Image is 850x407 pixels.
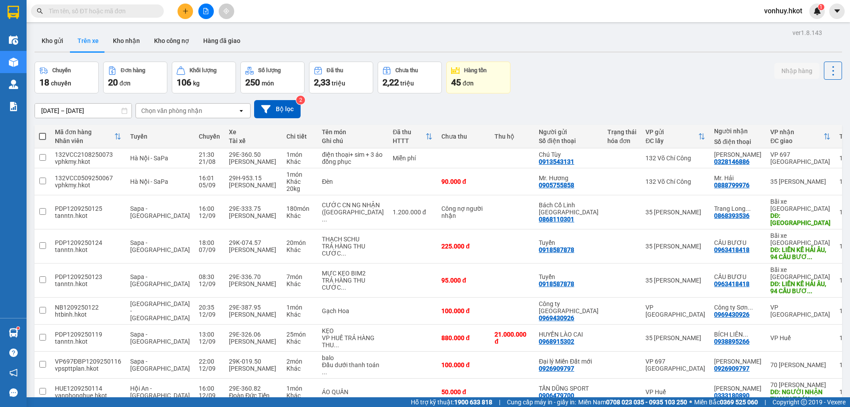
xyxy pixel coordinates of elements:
[607,128,637,136] div: Trạng thái
[108,77,118,88] span: 20
[539,331,599,338] div: HUYỀN LÀO CAI
[322,128,384,136] div: Tên món
[378,62,442,93] button: Chưa thu2,22 triệu
[743,331,748,338] span: ...
[714,239,761,246] div: CẦU BƯƠU
[770,266,831,280] div: Bãi xe [GEOGRAPHIC_DATA]
[130,273,190,287] span: Sapa - [GEOGRAPHIC_DATA]
[286,385,313,392] div: 1 món
[147,30,196,51] button: Kho công nợ
[770,212,831,226] div: DĐ: Long Biên
[55,137,114,144] div: Nhân viên
[130,385,190,399] span: Hội An - [GEOGRAPHIC_DATA]
[198,4,214,19] button: file-add
[801,399,807,405] span: copyright
[286,212,313,219] div: Khác
[229,137,278,144] div: Tài xế
[172,62,236,93] button: Khối lượng106kg
[341,250,346,257] span: ...
[55,239,121,246] div: PDP1209250124
[322,137,384,144] div: Ghi chú
[441,243,486,250] div: 225.000 đ
[130,178,168,185] span: Hà Nội - SaPa
[539,246,574,253] div: 0918587878
[286,178,313,185] div: Khác
[229,365,278,372] div: [PERSON_NAME]
[229,246,278,253] div: [PERSON_NAME]
[441,388,486,395] div: 50.000 đ
[645,304,705,318] div: VP [GEOGRAPHIC_DATA]
[714,158,750,165] div: 0328146886
[714,128,761,135] div: Người nhận
[322,151,384,165] div: điện thoại+ sim + 3 áo đồng phục
[55,128,114,136] div: Mã đơn hàng
[130,300,190,322] span: [GEOGRAPHIC_DATA] - [GEOGRAPHIC_DATA]
[199,174,220,182] div: 16:01
[327,67,343,74] div: Đã thu
[35,104,131,118] input: Select a date range.
[322,202,384,223] div: CƯỚC CN NG NHẬN (HÀNG ĐI 12/9)
[286,185,313,192] div: 20 kg
[539,365,574,372] div: 0926909797
[645,137,698,144] div: ĐC lấy
[645,155,705,162] div: 132 Võ Chí Công
[539,128,599,136] div: Người gửi
[103,62,167,93] button: Đơn hàng20đơn
[55,182,121,189] div: vphkmy.hkot
[141,106,202,115] div: Chọn văn phòng nhận
[714,212,750,219] div: 0868393536
[393,137,425,144] div: HTTT
[254,100,301,118] button: Bộ lọc
[539,239,599,246] div: Tuyển
[286,151,313,158] div: 1 món
[645,358,705,372] div: VP 697 [GEOGRAPHIC_DATA]
[193,80,200,87] span: kg
[411,397,492,407] span: Hỗ trợ kỹ thuật:
[229,174,278,182] div: 29H-953.15
[199,358,220,365] div: 22:00
[286,205,313,212] div: 180 món
[770,304,831,318] div: VP [GEOGRAPHIC_DATA]
[199,158,220,165] div: 21/08
[286,246,313,253] div: Khác
[199,385,220,392] div: 16:00
[322,307,384,314] div: Gạch Hoa
[130,358,190,372] span: Sapa - [GEOGRAPHIC_DATA]
[130,133,190,140] div: Tuyến
[9,368,18,377] span: notification
[539,202,599,216] div: Bách Cổ Linh Long Biên
[770,361,831,368] div: 70 [PERSON_NAME]
[539,358,599,365] div: Đại lý Miền Đất mới
[714,365,750,372] div: 0926909797
[770,137,823,144] div: ĐC giao
[714,138,761,145] div: Số điện thoại
[229,338,278,345] div: [PERSON_NAME]
[50,125,126,148] th: Toggle SortBy
[130,331,190,345] span: Sapa - [GEOGRAPHIC_DATA]
[199,182,220,189] div: 05/09
[714,385,761,392] div: HOÀNG LÂM
[757,5,809,16] span: vonhuy.hkot
[807,287,812,295] span: ...
[400,80,414,87] span: triệu
[9,80,18,89] img: warehouse-icon
[393,155,433,162] div: Miễn phí
[322,270,384,277] div: MỰC KẸO BIM2
[539,300,599,314] div: Công ty Sơn Phú
[130,239,190,253] span: Sapa - [GEOGRAPHIC_DATA]
[37,8,43,14] span: search
[441,334,486,341] div: 880.000 đ
[120,80,131,87] span: đơn
[199,151,220,158] div: 21:30
[446,62,510,93] button: Hàng tồn45đơn
[539,158,574,165] div: 0913543131
[694,397,758,407] span: Miền Bắc
[189,67,216,74] div: Khối lượng
[286,358,313,365] div: 2 món
[714,280,750,287] div: 0963418418
[322,216,327,223] span: ...
[770,388,831,403] div: DĐ: NGƯỜI NHẬN THANH TOÁN CƯỚC
[770,128,823,136] div: VP nhận
[55,174,121,182] div: 132VCC0509250067
[539,174,599,182] div: Mr. Hương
